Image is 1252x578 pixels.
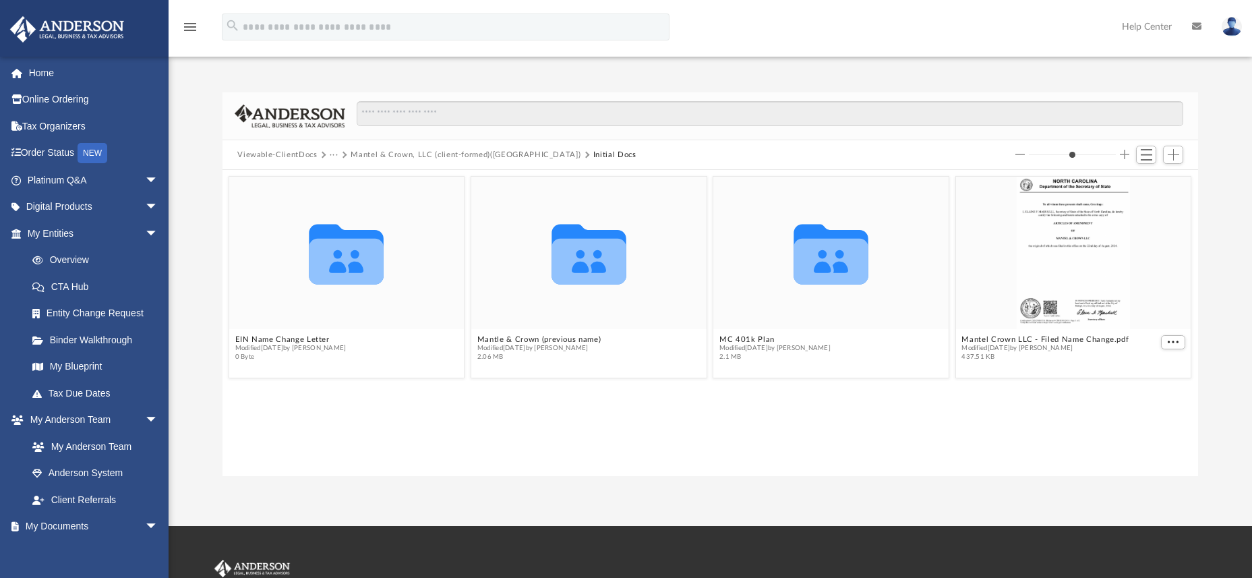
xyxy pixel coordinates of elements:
img: Anderson Advisors Platinum Portal [6,16,128,42]
span: Modified [DATE] by [PERSON_NAME] [719,344,831,353]
a: menu [182,26,198,35]
button: Initial Docs [593,149,636,161]
i: search [225,18,240,33]
a: CTA Hub [19,273,179,300]
span: 437.51 KB [962,353,1129,362]
span: 2.06 MB [477,353,601,362]
button: Mantel Crown LLC - Filed Name Change.pdf [962,335,1129,344]
a: Binder Walkthrough [19,326,179,353]
input: Search files and folders [357,101,1183,127]
button: EIN Name Change Letter [235,335,347,344]
button: ··· [330,149,338,161]
a: Tax Due Dates [19,380,179,407]
div: grid [222,170,1197,476]
a: My Blueprint [19,353,172,380]
button: More options [1161,335,1185,349]
button: Viewable-ClientDocs [237,149,317,161]
a: Anderson System [19,460,172,487]
a: Order StatusNEW [9,140,179,167]
img: User Pic [1222,17,1242,36]
span: arrow_drop_down [145,513,172,541]
span: 2.1 MB [719,353,831,362]
button: Decrease column size [1015,150,1025,159]
div: NEW [78,143,107,163]
a: Online Ordering [9,86,179,113]
button: Increase column size [1120,150,1129,159]
span: Modified [DATE] by [PERSON_NAME] [235,344,347,353]
i: menu [182,19,198,35]
a: Overview [19,247,179,274]
button: Mantel & Crown, LLC (client-formed)([GEOGRAPHIC_DATA]) [351,149,580,161]
a: Digital Productsarrow_drop_down [9,194,179,221]
a: Tax Organizers [9,113,179,140]
a: My Documentsarrow_drop_down [9,513,172,540]
span: Modified [DATE] by [PERSON_NAME] [962,344,1129,353]
span: 0 Byte [235,353,347,362]
a: My Entitiesarrow_drop_down [9,220,179,247]
button: MC 401k Plan [719,335,831,344]
a: Home [9,59,179,86]
span: arrow_drop_down [145,194,172,221]
button: Add [1163,146,1183,165]
input: Column size [1029,150,1116,159]
a: Entity Change Request [19,300,179,327]
span: arrow_drop_down [145,167,172,194]
span: Modified [DATE] by [PERSON_NAME] [477,344,601,353]
a: Platinum Q&Aarrow_drop_down [9,167,179,194]
button: Switch to List View [1136,146,1156,165]
img: Anderson Advisors Platinum Portal [212,560,293,577]
a: Client Referrals [19,486,172,513]
span: arrow_drop_down [145,220,172,248]
a: My Anderson Teamarrow_drop_down [9,407,172,434]
button: Mantle & Crown (previous name) [477,335,601,344]
span: arrow_drop_down [145,407,172,434]
a: My Anderson Team [19,433,165,460]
